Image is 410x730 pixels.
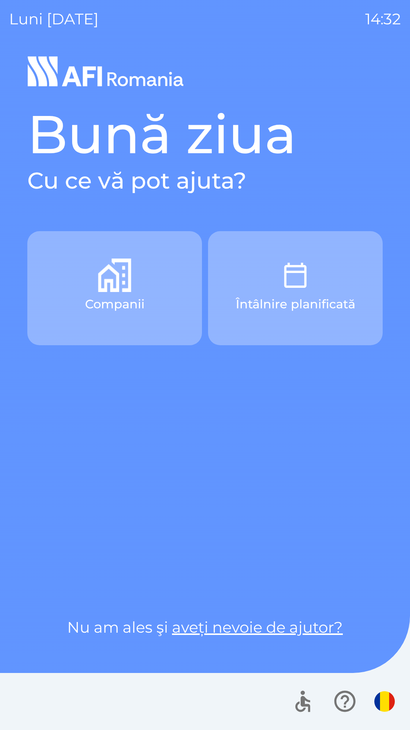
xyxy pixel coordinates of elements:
a: aveți nevoie de ajutor? [172,618,343,636]
img: ro flag [374,691,395,712]
h1: Bună ziua [27,102,383,167]
button: Companii [27,231,202,345]
p: Companii [85,295,145,313]
img: 91d325ef-26b3-4739-9733-70a8ac0e35c7.png [279,259,312,292]
p: luni [DATE] [9,8,99,30]
p: 14:32 [365,8,401,30]
p: Întâlnire planificată [236,295,355,313]
img: Logo [27,53,383,90]
p: Nu am ales şi [27,616,383,639]
h2: Cu ce vă pot ajuta? [27,167,383,195]
img: b9f982fa-e31d-4f99-8b4a-6499fa97f7a5.png [98,259,131,292]
button: Întâlnire planificată [208,231,383,345]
